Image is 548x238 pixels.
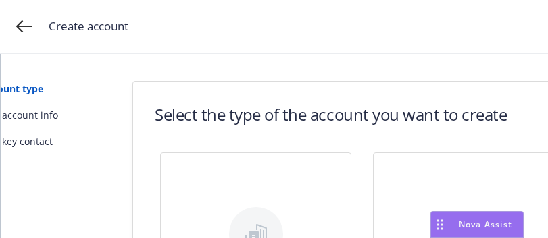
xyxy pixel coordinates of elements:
span: Create account [49,18,128,35]
div: Drag to move [431,212,448,237]
button: Nova Assist [430,211,524,238]
span: Nova Assist [459,218,512,230]
div: ; [1,54,548,238]
h1: Select the type of the account you want to create [155,103,507,125]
